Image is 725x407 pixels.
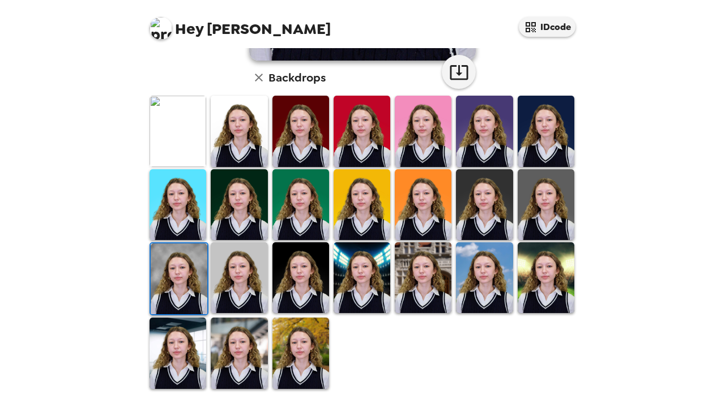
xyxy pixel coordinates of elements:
span: Hey [175,19,203,39]
img: Original [150,96,206,166]
img: profile pic [150,17,172,40]
button: IDcode [519,17,575,37]
span: [PERSON_NAME] [150,11,331,37]
h6: Backdrops [268,68,326,87]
